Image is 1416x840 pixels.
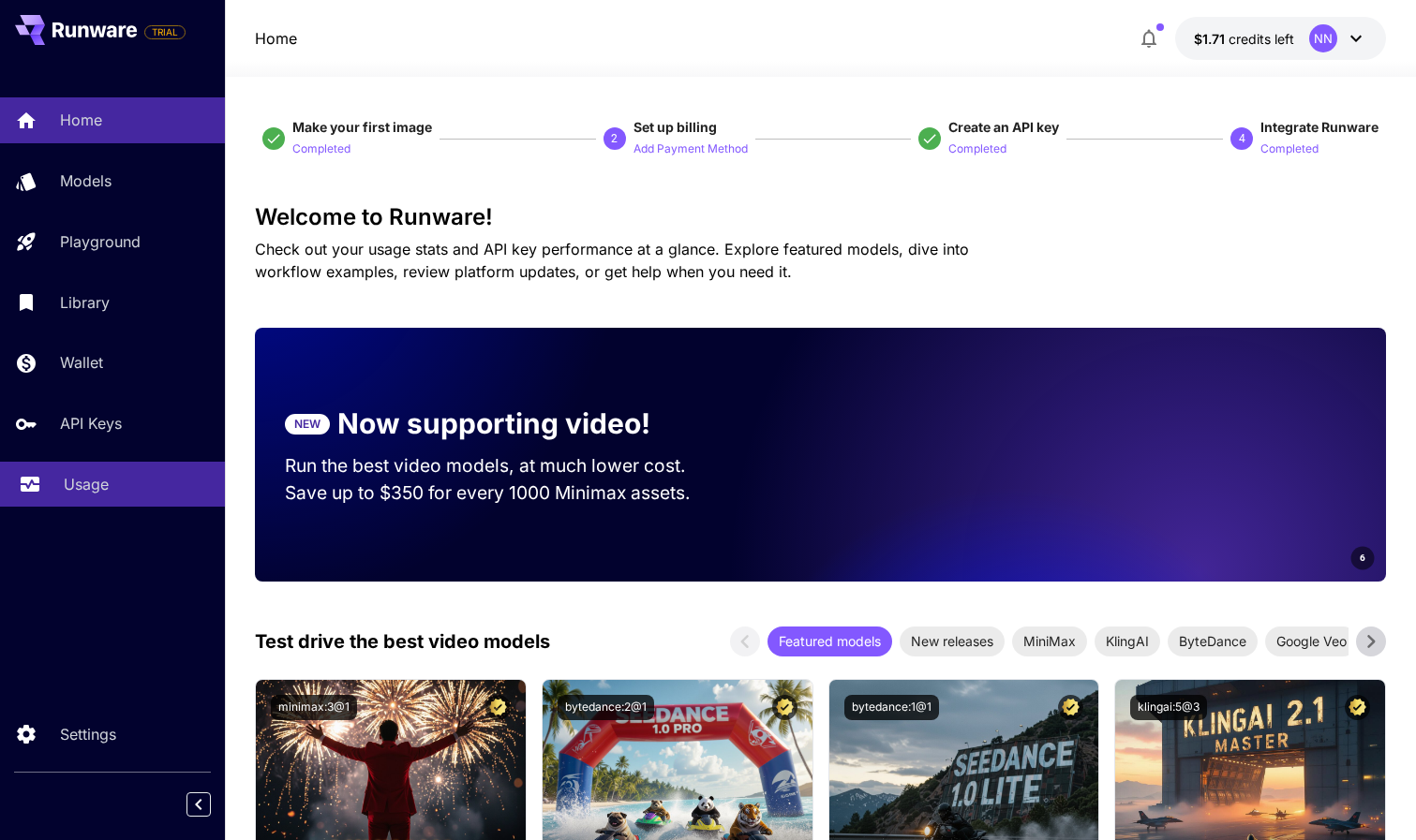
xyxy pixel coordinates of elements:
[1095,626,1160,656] div: KlingAI
[633,137,748,159] button: Add Payment Method
[1194,29,1294,49] div: $1.7116
[1175,17,1386,60] button: $1.7116NN
[1012,626,1087,656] div: MiniMax
[1130,695,1207,720] button: klingai:5@3
[900,626,1005,656] div: New releases
[285,452,722,479] p: Run the best video models, at much lower cost.
[900,631,1005,651] span: New releases
[294,416,320,433] p: NEW
[1345,695,1370,720] button: Certified Model – Vetted for best performance and includes a commercial license.
[60,230,141,253] p: Playground
[558,695,654,720] button: bytedance:2@1
[271,695,357,720] button: minimax:3@1
[768,626,892,656] div: Featured models
[485,695,511,720] button: Certified Model – Vetted for best performance and includes a commercial license.
[633,119,717,135] span: Set up billing
[186,792,211,817] button: Collapse sidebar
[337,403,650,445] p: Now supporting video!
[1168,631,1258,651] span: ByteDance
[60,723,116,745] p: Settings
[60,412,122,435] p: API Keys
[1265,631,1358,651] span: Google Veo
[255,27,297,50] nav: breadcrumb
[1229,31,1294,47] span: credits left
[64,473,109,495] p: Usage
[1360,551,1365,565] span: 6
[1095,631,1160,651] span: KlingAI
[1239,130,1245,147] p: 4
[255,27,297,50] a: Home
[144,21,186,43] span: Add your payment card to enable full platform functionality.
[60,351,103,374] p: Wallet
[768,631,892,651] span: Featured models
[633,140,748,158] p: Add Payment Method
[201,788,225,821] div: Collapse sidebar
[611,130,618,147] p: 2
[1058,695,1083,720] button: Certified Model – Vetted for best performance and includes a commercial license.
[1260,119,1379,135] span: Integrate Runware
[1194,31,1229,47] span: $1.71
[1012,631,1087,651] span: MiniMax
[255,627,550,656] p: Test drive the best video models
[60,169,112,192] p: Models
[60,109,102,131] p: Home
[1309,24,1337,52] div: NN
[948,137,1006,159] button: Completed
[292,137,350,159] button: Completed
[285,479,722,507] p: Save up to $350 for every 1000 Minimax assets.
[1168,626,1258,656] div: ByteDance
[292,140,350,158] p: Completed
[255,204,1386,230] h3: Welcome to Runware!
[60,291,110,314] p: Library
[948,140,1006,158] p: Completed
[1260,137,1319,159] button: Completed
[772,695,797,720] button: Certified Model – Vetted for best performance and includes a commercial license.
[292,119,432,135] span: Make your first image
[948,119,1059,135] span: Create an API key
[1260,140,1319,158] p: Completed
[145,25,185,39] span: TRIAL
[844,695,939,720] button: bytedance:1@1
[1265,626,1358,656] div: Google Veo
[255,240,969,281] span: Check out your usage stats and API key performance at a glance. Explore featured models, dive int...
